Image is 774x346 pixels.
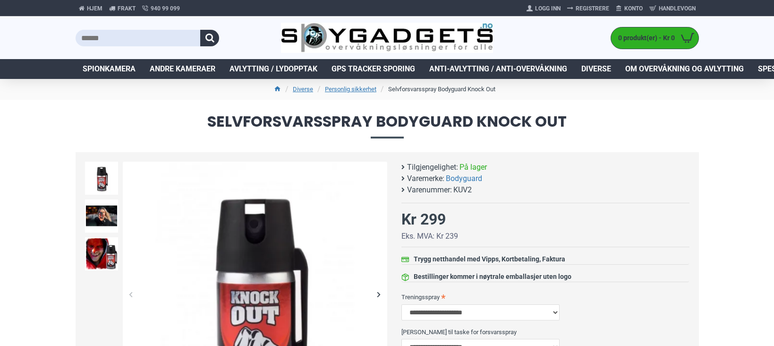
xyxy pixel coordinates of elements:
a: Bodyguard [446,173,482,184]
a: Diverse [293,85,313,94]
span: 0 produkt(er) - Kr 0 [611,33,677,43]
span: Registrere [576,4,609,13]
span: 940 99 099 [151,4,180,13]
a: 0 produkt(er) - Kr 0 [611,27,698,49]
div: Kr 299 [401,208,446,231]
span: Spionkamera [83,63,136,75]
a: Handlevogn [646,1,699,16]
img: Forsvarsspray - Lovlig Pepperspray - SpyGadgets.no [85,199,118,233]
div: Previous slide [123,286,139,303]
span: Logg Inn [535,4,561,13]
span: På lager [459,162,487,173]
a: Registrere [564,1,612,16]
div: Trygg netthandel med Vipps, Kortbetaling, Faktura [414,254,565,264]
div: Bestillinger kommer i nøytrale emballasjer uten logo [414,272,571,282]
b: Tilgjengelighet: [407,162,458,173]
a: Avlytting / Lydopptak [222,59,324,79]
img: Forsvarsspray - Lovlig Pepperspray - SpyGadgets.no [85,237,118,270]
a: Spionkamera [76,59,143,79]
span: Konto [624,4,643,13]
span: Om overvåkning og avlytting [625,63,744,75]
b: Varenummer: [407,184,452,196]
a: Diverse [574,59,618,79]
span: Andre kameraer [150,63,215,75]
img: Forsvarsspray - Lovlig Pepperspray - SpyGadgets.no [85,162,118,195]
a: Konto [612,1,646,16]
span: Anti-avlytting / Anti-overvåkning [429,63,567,75]
b: Varemerke: [407,173,444,184]
span: Avlytting / Lydopptak [230,63,317,75]
span: Selvforsvarsspray Bodyguard Knock Out [76,114,699,138]
img: SpyGadgets.no [281,23,493,53]
span: Hjem [87,4,102,13]
a: Andre kameraer [143,59,222,79]
span: Frakt [118,4,136,13]
a: GPS Tracker Sporing [324,59,422,79]
a: Personlig sikkerhet [325,85,376,94]
a: Anti-avlytting / Anti-overvåkning [422,59,574,79]
span: GPS Tracker Sporing [332,63,415,75]
label: Treningsspray [401,289,689,304]
span: Diverse [581,63,611,75]
label: [PERSON_NAME] til taske for forsvarsspray [401,324,689,339]
span: Handlevogn [659,4,696,13]
a: Logg Inn [523,1,564,16]
span: KUV2 [453,184,472,196]
a: Om overvåkning og avlytting [618,59,751,79]
div: Next slide [371,286,387,303]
